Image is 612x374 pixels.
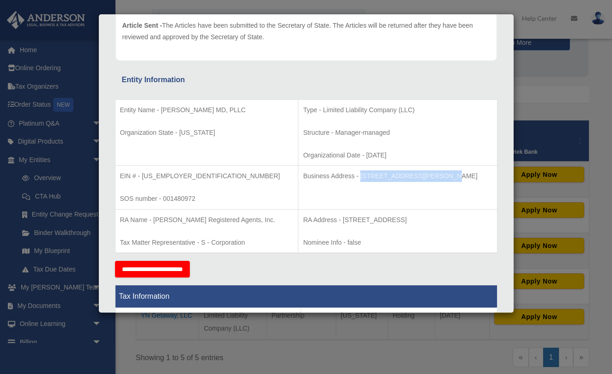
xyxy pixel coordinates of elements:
span: Article Sent - [122,22,162,29]
p: RA Name - [PERSON_NAME] Registered Agents, Inc. [120,214,294,226]
p: Business Address - [STREET_ADDRESS][PERSON_NAME] [303,170,492,182]
p: Nominee Info - false [303,237,492,248]
p: Structure - Manager-managed [303,127,492,139]
div: Entity Information [122,73,491,86]
p: The Articles have been submitted to the Secretary of State. The Articles will be returned after t... [122,20,490,42]
p: EIN # - [US_EMPLOYER_IDENTIFICATION_NUMBER] [120,170,294,182]
p: Type - Limited Liability Company (LLC) [303,104,492,116]
p: Organizational Date - [DATE] [303,150,492,161]
p: Entity Name - [PERSON_NAME] MD, PLLC [120,104,294,116]
p: Organization State - [US_STATE] [120,127,294,139]
p: RA Address - [STREET_ADDRESS] [303,214,492,226]
p: SOS number - 001480972 [120,193,294,205]
p: Tax Matter Representative - S - Corporation [120,237,294,248]
th: Tax Information [115,285,497,308]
